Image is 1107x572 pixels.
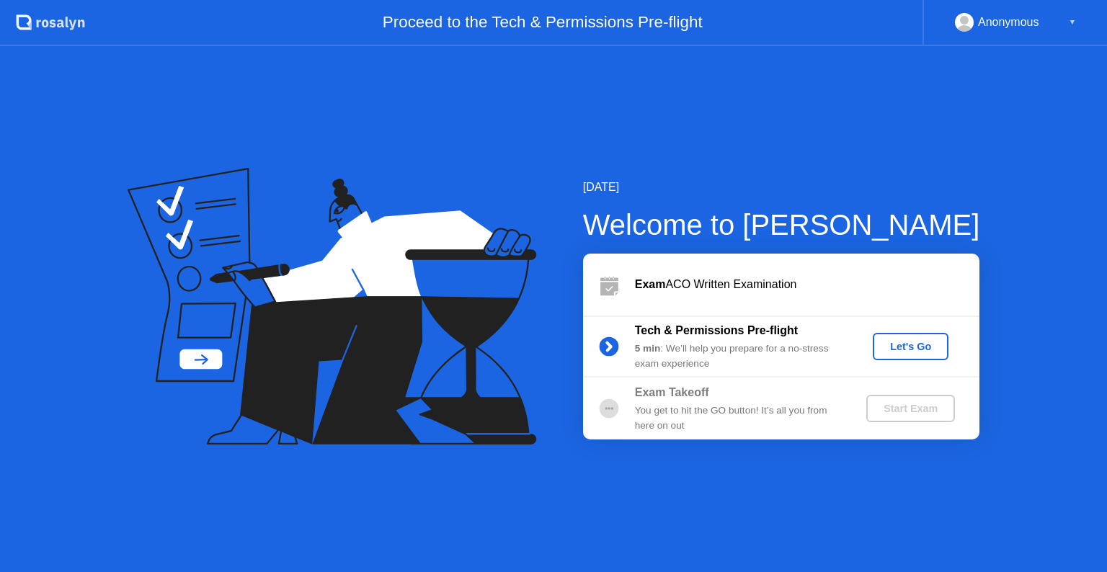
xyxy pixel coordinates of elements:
div: Let's Go [879,341,943,352]
b: Tech & Permissions Pre-flight [635,324,798,336]
b: 5 min [635,343,661,354]
div: Start Exam [872,403,949,414]
div: ACO Written Examination [635,276,979,293]
div: ▼ [1069,13,1076,32]
button: Let's Go [873,333,948,360]
div: You get to hit the GO button! It’s all you from here on out [635,403,843,433]
b: Exam [635,278,666,290]
div: [DATE] [583,179,980,196]
div: Welcome to [PERSON_NAME] [583,203,980,246]
div: Anonymous [978,13,1039,32]
b: Exam Takeoff [635,386,709,398]
div: : We’ll help you prepare for a no-stress exam experience [635,341,843,371]
button: Start Exam [866,395,955,422]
